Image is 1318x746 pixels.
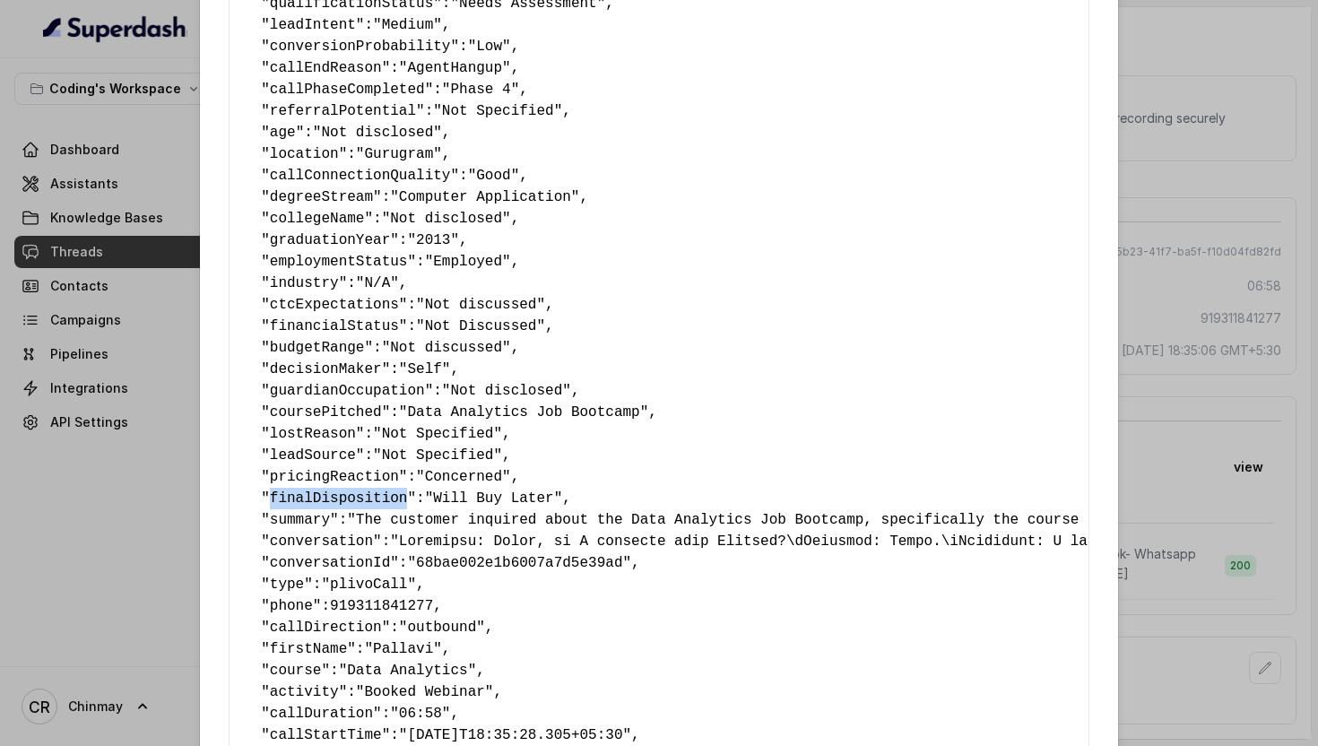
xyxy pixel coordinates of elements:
span: "Medium" [373,17,442,33]
span: pricingReaction [270,469,399,485]
span: guardianOccupation [270,383,425,399]
span: "Not Specified" [373,426,502,442]
span: "Not disclosed" [382,211,511,227]
span: callStartTime [270,727,382,743]
span: "plivoCall" [321,577,416,593]
span: "Phase 4" [442,82,519,98]
span: activity [270,684,339,700]
span: financialStatus [270,318,399,334]
span: callEndReason [270,60,382,76]
span: type [270,577,304,593]
span: course [270,663,322,679]
span: leadSource [270,447,356,464]
span: conversionProbability [270,39,451,55]
span: callPhaseCompleted [270,82,425,98]
span: phone [270,598,313,614]
span: "Concerned" [416,469,511,485]
span: "[DATE]T18:35:28.305+05:30" [399,727,631,743]
span: coursePitched [270,404,382,421]
span: leadIntent [270,17,356,33]
span: callDirection [270,620,382,636]
span: "Data Analytics" [339,663,477,679]
span: "Self" [399,361,451,377]
span: "Booked Webinar" [356,684,494,700]
span: callDuration [270,706,373,722]
span: "Employed" [425,254,511,270]
span: conversationId [270,555,390,571]
span: callConnectionQuality [270,168,451,184]
span: "Gurugram" [356,146,442,162]
span: "Good" [468,168,520,184]
span: firstName [270,641,347,657]
span: "Not discussed" [416,297,545,313]
span: graduationYear [270,232,390,248]
span: employmentStatus [270,254,408,270]
span: "06:58" [390,706,450,722]
span: decisionMaker [270,361,382,377]
span: degreeStream [270,189,373,205]
span: finalDisposition [270,490,408,507]
span: "Not Specified" [373,447,502,464]
span: "2013" [407,232,459,248]
span: "Low" [468,39,511,55]
span: "Not Specified" [433,103,562,119]
span: location [270,146,339,162]
span: "AgentHangup" [399,60,511,76]
span: "Data Analytics Job Bootcamp" [399,404,648,421]
span: budgetRange [270,340,365,356]
span: referralPotential [270,103,416,119]
span: conversation [270,533,373,550]
span: "N/A" [356,275,399,291]
span: "Not discussed" [382,340,511,356]
span: "Not disclosed" [442,383,571,399]
span: "Will Buy Later" [425,490,563,507]
span: "Computer Application" [390,189,579,205]
span: summary [270,512,330,528]
span: ctcExpectations [270,297,399,313]
span: industry [270,275,339,291]
span: "Not disclosed" [313,125,442,141]
span: "Pallavi" [364,641,441,657]
span: "Not Discussed" [416,318,545,334]
span: collegeName [270,211,365,227]
span: lostReason [270,426,356,442]
span: "outbound" [399,620,485,636]
span: age [270,125,296,141]
span: 919311841277 [330,598,433,614]
span: "68bae002e1b6007a7d5e39ad" [407,555,631,571]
